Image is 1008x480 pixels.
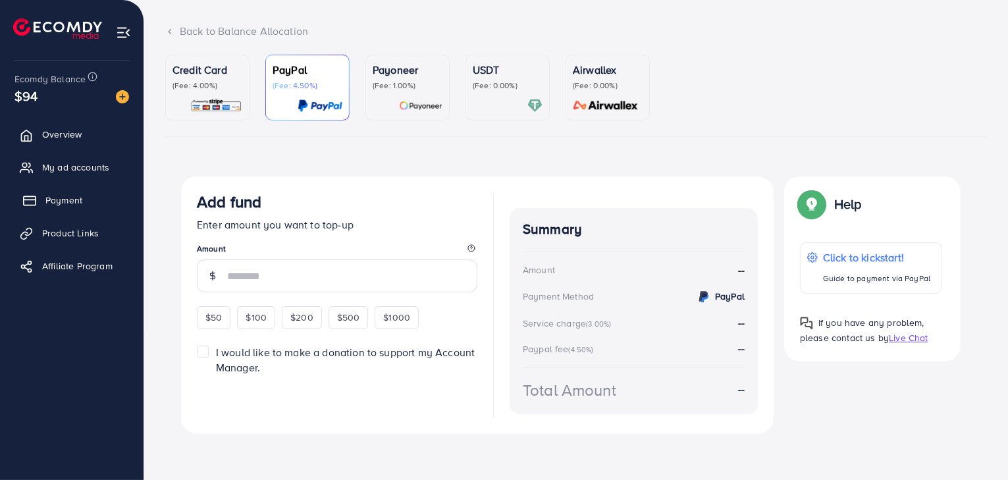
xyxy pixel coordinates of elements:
[569,344,594,355] small: (4.50%)
[573,62,643,78] p: Airwallex
[823,250,930,265] p: Click to kickstart!
[800,316,924,344] span: If you have any problem, please contact us by
[337,311,360,324] span: $500
[197,243,477,259] legend: Amount
[273,80,342,91] p: (Fee: 4.50%)
[165,24,987,39] div: Back to Balance Allocation
[45,194,82,207] span: Payment
[12,82,41,109] span: $94
[116,90,129,103] img: image
[523,263,555,277] div: Amount
[373,62,442,78] p: Payoneer
[246,311,267,324] span: $100
[290,311,313,324] span: $200
[197,192,261,211] h3: Add fund
[13,18,102,39] img: logo
[42,227,99,240] span: Product Links
[696,289,712,305] img: credit
[205,311,222,324] span: $50
[172,80,242,91] p: (Fee: 4.00%)
[523,342,598,356] div: Paypal fee
[10,187,134,213] a: Payment
[42,128,82,141] span: Overview
[823,271,930,286] p: Guide to payment via PayPal
[190,98,242,113] img: card
[889,331,928,344] span: Live Chat
[523,379,616,402] div: Total Amount
[834,196,862,212] p: Help
[738,315,745,330] strong: --
[298,98,342,113] img: card
[569,98,643,113] img: card
[738,263,745,278] strong: --
[14,72,86,86] span: Ecomdy Balance
[10,154,134,180] a: My ad accounts
[800,192,824,216] img: Popup guide
[216,345,475,375] span: I would like to make a donation to support my Account Manager.
[952,421,998,470] iframe: Chat
[197,217,477,232] p: Enter amount you want to top-up
[10,220,134,246] a: Product Links
[42,259,113,273] span: Affiliate Program
[10,253,134,279] a: Affiliate Program
[738,341,745,356] strong: --
[42,161,109,174] span: My ad accounts
[172,62,242,78] p: Credit Card
[399,98,442,113] img: card
[523,221,745,238] h4: Summary
[738,382,745,397] strong: --
[10,121,134,147] a: Overview
[800,317,813,330] img: Popup guide
[373,80,442,91] p: (Fee: 1.00%)
[523,290,594,303] div: Payment Method
[586,319,611,329] small: (3.00%)
[573,80,643,91] p: (Fee: 0.00%)
[383,311,410,324] span: $1000
[473,80,543,91] p: (Fee: 0.00%)
[273,62,342,78] p: PayPal
[715,290,745,303] strong: PayPal
[527,98,543,113] img: card
[473,62,543,78] p: USDT
[523,317,615,330] div: Service charge
[116,25,131,40] img: menu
